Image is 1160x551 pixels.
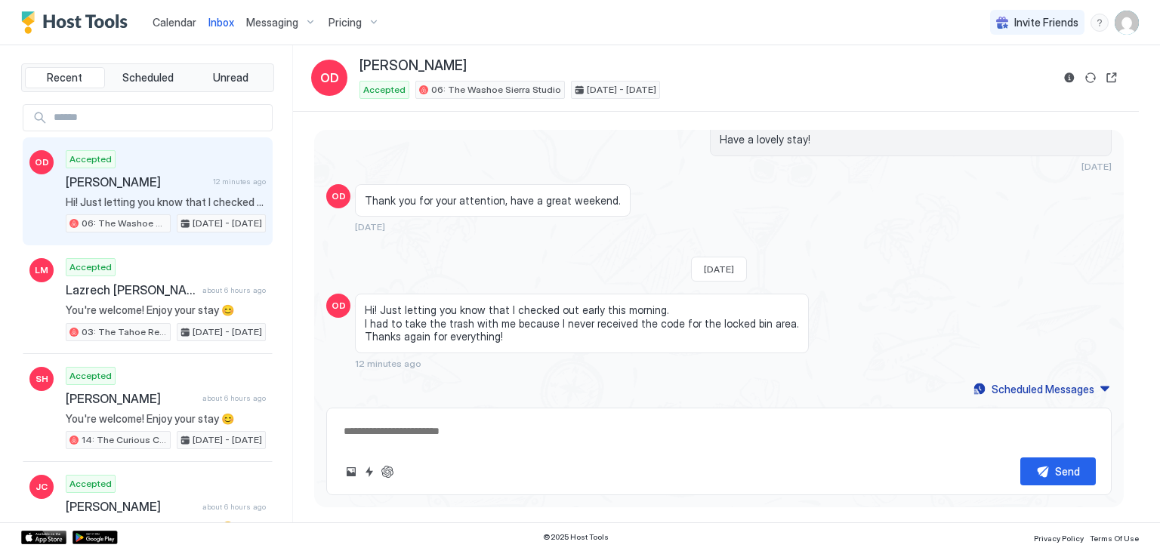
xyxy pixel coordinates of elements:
[246,16,298,29] span: Messaging
[587,83,656,97] span: [DATE] - [DATE]
[153,16,196,29] span: Calendar
[365,303,799,343] span: Hi! Just letting you know that I checked out early this morning. I had to take the trash with me ...
[355,358,421,369] span: 12 minutes ago
[193,217,262,230] span: [DATE] - [DATE]
[66,282,196,297] span: Lazrech [PERSON_NAME]
[66,174,207,189] span: [PERSON_NAME]
[202,285,266,295] span: about 6 hours ago
[66,520,266,534] span: You're welcome! Enjoy your stay 😊
[363,83,406,97] span: Accepted
[1081,69,1100,87] button: Sync reservation
[704,263,734,275] span: [DATE]
[35,155,49,169] span: OD
[1014,16,1078,29] span: Invite Friends
[1034,534,1084,543] span: Privacy Policy
[378,463,396,481] button: ChatGPT Auto Reply
[66,303,266,317] span: You're welcome! Enjoy your stay 😊
[332,299,346,312] span: OD
[153,14,196,30] a: Calendar
[21,531,66,544] a: App Store
[193,433,262,447] span: [DATE] - [DATE]
[320,69,339,87] span: OD
[1103,69,1121,87] button: Open reservation
[342,463,360,481] button: Upload image
[82,433,167,447] span: 14: The Curious Cub Pet Friendly Studio
[332,189,346,203] span: OD
[355,221,385,232] span: [DATE]
[190,67,270,88] button: Unread
[82,325,167,339] span: 03: The Tahoe Retro Double Bed Studio
[202,393,266,403] span: about 6 hours ago
[21,63,274,92] div: tab-group
[72,531,118,544] a: Google Play Store
[213,71,248,85] span: Unread
[1055,463,1080,479] div: Send
[329,16,362,29] span: Pricing
[66,195,266,209] span: Hi! Just letting you know that I checked out early this morning. I had to take the trash with me ...
[543,532,609,542] span: © 2025 Host Tools
[47,71,82,85] span: Recent
[1060,69,1078,87] button: Reservation information
[1115,11,1139,35] div: User profile
[208,14,234,30] a: Inbox
[359,57,467,75] span: [PERSON_NAME]
[1081,161,1112,172] span: [DATE]
[108,67,188,88] button: Scheduled
[208,16,234,29] span: Inbox
[21,11,134,34] a: Host Tools Logo
[35,263,48,277] span: LM
[202,502,266,512] span: about 6 hours ago
[193,325,262,339] span: [DATE] - [DATE]
[69,369,112,383] span: Accepted
[431,83,561,97] span: 06: The Washoe Sierra Studio
[35,372,48,386] span: SH
[66,412,266,426] span: You're welcome! Enjoy your stay 😊
[1091,14,1109,32] div: menu
[213,177,266,186] span: 12 minutes ago
[66,391,196,406] span: [PERSON_NAME]
[69,152,112,166] span: Accepted
[1090,534,1139,543] span: Terms Of Use
[82,217,167,230] span: 06: The Washoe Sierra Studio
[1020,457,1096,485] button: Send
[971,379,1112,399] button: Scheduled Messages
[48,105,272,131] input: Input Field
[35,480,48,494] span: JC
[360,463,378,481] button: Quick reply
[25,67,105,88] button: Recent
[66,499,196,514] span: [PERSON_NAME]
[1090,529,1139,545] a: Terms Of Use
[122,71,174,85] span: Scheduled
[69,477,112,491] span: Accepted
[992,381,1094,397] div: Scheduled Messages
[365,194,621,208] span: Thank you for your attention, have a great weekend.
[1034,529,1084,545] a: Privacy Policy
[69,260,112,274] span: Accepted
